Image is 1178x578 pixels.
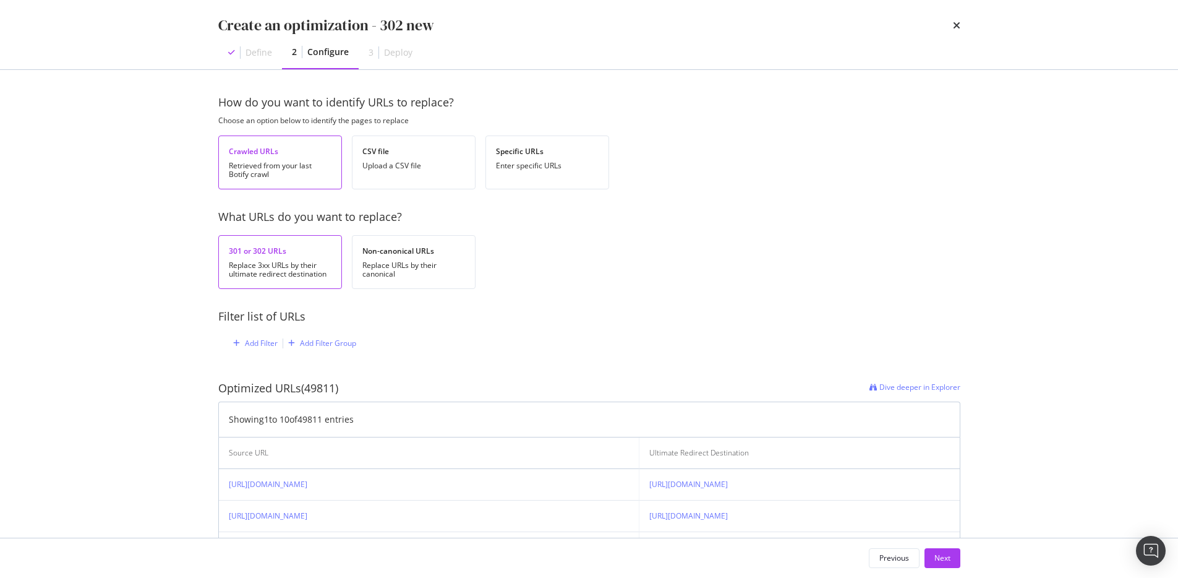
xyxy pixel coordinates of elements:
div: Create an optimization - 302 new [218,15,434,36]
button: Add Filter Group [283,336,356,351]
div: Showing 1 to 10 of 49811 entries [229,413,354,426]
div: Deploy [384,46,412,59]
div: Specific URLs [496,146,599,157]
div: 301 or 302 URLs [229,246,331,256]
div: Add Filter Group [300,338,356,348]
div: CSV file [362,146,465,157]
a: Dive deeper in Explorer [869,381,960,397]
div: Non-canonical URLs [362,246,465,256]
div: What URLs do you want to replace? [218,209,960,225]
div: Open Intercom Messenger [1136,536,1166,566]
div: Enter specific URLs [496,162,599,170]
div: Optimized URLs (49811) [218,381,338,397]
div: Previous [879,553,909,563]
div: How do you want to identify URLs to replace? [218,95,960,111]
div: Next [934,553,950,563]
button: Add Filter [228,336,278,351]
div: Crawled URLs [229,146,331,157]
a: [URL][DOMAIN_NAME] [649,479,728,490]
div: Replace URLs by their canonical [362,261,465,278]
button: Previous [869,548,920,568]
a: [URL][DOMAIN_NAME] [229,511,307,521]
button: Next [924,548,960,568]
th: Source URL [219,438,640,469]
div: Add Filter [245,338,278,348]
span: Dive deeper in Explorer [879,382,960,392]
div: Choose an option below to identify the pages to replace [218,116,960,126]
div: 2 [292,46,297,58]
th: Ultimate Redirect Destination [639,438,959,469]
div: Define [245,46,272,59]
div: Replace 3xx URLs by their ultimate redirect destination [229,261,331,278]
div: Upload a CSV file [362,162,465,170]
div: Retrieved from your last Botify crawl [229,162,331,179]
a: [URL][DOMAIN_NAME] [649,511,728,521]
a: [URL][DOMAIN_NAME] [229,479,307,490]
div: 3 [369,46,373,59]
div: times [953,15,960,36]
div: Configure [307,46,349,58]
div: Filter list of URLs [218,309,960,325]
